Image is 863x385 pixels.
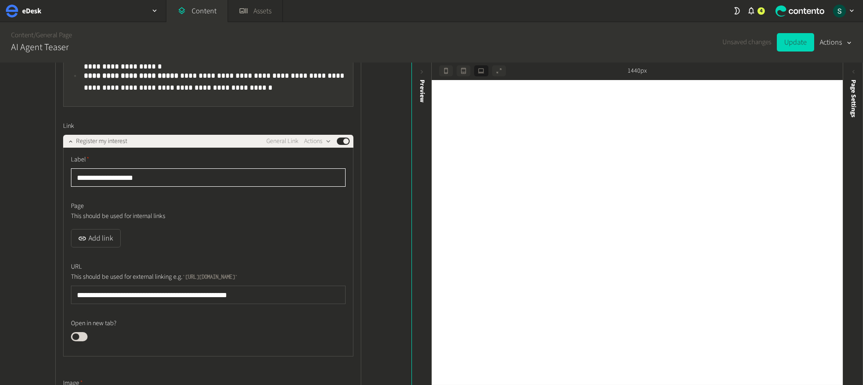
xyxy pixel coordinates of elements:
span: Register my interest [76,137,127,146]
p: This should be used for internal links [71,211,281,221]
button: Update [777,33,814,52]
p: This should be used for external linking e.g. [71,272,281,282]
span: 1440px [628,66,647,76]
span: General Link [266,137,299,146]
span: 4 [760,7,763,15]
div: Preview [417,80,427,103]
button: Add link [71,229,121,247]
a: General Page [36,30,72,40]
button: Actions [304,136,331,147]
button: Actions [820,33,852,52]
span: Page Settings [849,80,858,117]
span: Open in new tab? [71,319,117,328]
span: Page [71,201,84,211]
span: Link [63,121,74,131]
span: URL [71,262,82,272]
h2: AI Agent Teaser [11,40,69,54]
span: Unsaved changes [722,37,771,48]
img: eDesk [6,5,18,17]
code: [URL][DOMAIN_NAME] [182,274,238,280]
span: Label [71,155,89,165]
a: Content [11,30,34,40]
img: Sarah Grady [833,5,846,17]
h2: eDesk [22,6,41,17]
span: / [34,30,36,40]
